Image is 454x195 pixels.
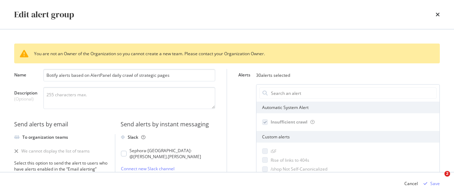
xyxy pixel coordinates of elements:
label: Alerts [238,72,250,80]
div: Send alerts by instant messaging [121,120,216,128]
div: 30 alerts selected [256,72,290,78]
iframe: Intercom live chat [430,171,447,188]
div: Send alerts by email [14,120,109,128]
div: Custom alerts [256,131,439,143]
a: Connect new Slack channel [121,166,216,172]
button: Cancel [404,178,418,189]
span: Insufficient crawl [271,119,308,125]
div: times [436,8,440,21]
div: Sephora-[GEOGRAPHIC_DATA] - @[PERSON_NAME].[PERSON_NAME] [129,148,210,160]
span: (Optional) [14,96,38,102]
div: Automatic System Alert [256,102,439,113]
div: Cancel [404,180,418,187]
input: Search an alert [270,88,436,98]
span: iSF [271,148,276,154]
div: You are not an Owner of the Organization so you cannot create a new team. Please contact your Org... [14,44,440,63]
div: To organization teams [22,134,68,140]
div: Slack [128,134,145,140]
span: 2 [444,171,450,177]
span: Rise of links to 404s [271,157,309,163]
div: We cannot display the list of teams [21,148,90,154]
span: Description [14,90,38,96]
span: /shop Not Self-Canonicalized [271,166,327,172]
label: Name [14,72,38,80]
input: Name [43,69,215,81]
div: Select this option to send the alert to users who have alerts enabled in the “Email alerting” sec... [14,160,109,178]
button: Save [421,178,440,189]
div: Edit alert group [14,8,74,21]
